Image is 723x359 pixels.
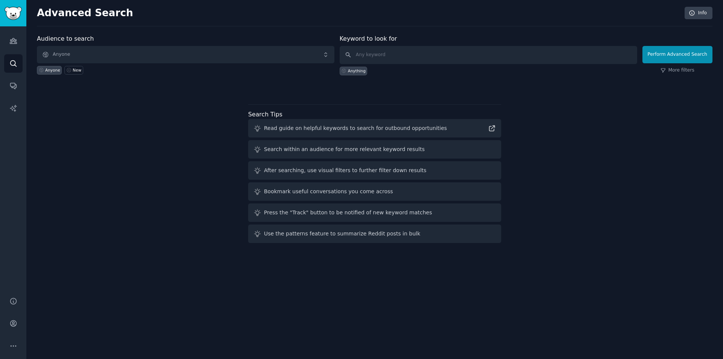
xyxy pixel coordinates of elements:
label: Keyword to look for [340,35,397,42]
div: New [73,67,81,73]
a: Info [685,7,712,20]
div: Use the patterns feature to summarize Reddit posts in bulk [264,230,420,238]
div: Anything [348,68,366,73]
label: Search Tips [248,111,282,118]
button: Perform Advanced Search [642,46,712,63]
img: GummySearch logo [5,7,22,20]
div: After searching, use visual filters to further filter down results [264,167,426,174]
a: New [64,66,83,75]
button: Anyone [37,46,334,63]
a: More filters [660,67,694,74]
label: Audience to search [37,35,94,42]
div: Read guide on helpful keywords to search for outbound opportunities [264,124,447,132]
div: Press the "Track" button to be notified of new keyword matches [264,209,432,217]
div: Search within an audience for more relevant keyword results [264,145,425,153]
input: Any keyword [340,46,637,64]
div: Bookmark useful conversations you come across [264,188,393,196]
h2: Advanced Search [37,7,680,19]
div: Anyone [45,67,60,73]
